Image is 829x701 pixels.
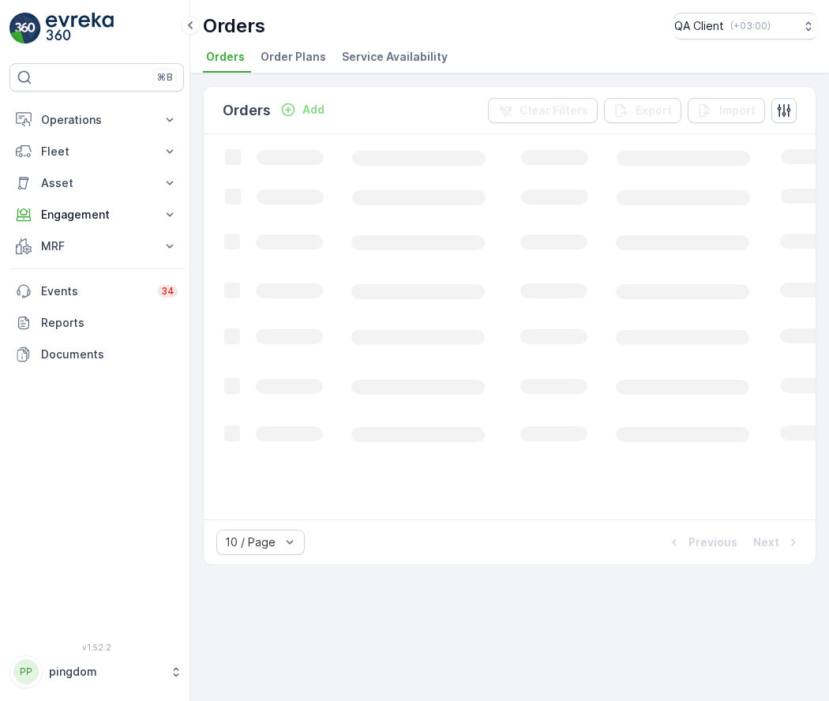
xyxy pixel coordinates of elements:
[753,534,779,550] p: Next
[41,283,148,299] p: Events
[9,167,184,199] button: Asset
[665,533,739,552] button: Previous
[342,49,448,65] span: Service Availability
[41,144,152,159] p: Fleet
[13,659,39,684] div: PP
[9,199,184,231] button: Engagement
[719,103,756,118] p: Import
[520,103,588,118] p: Clear Filters
[41,347,178,362] p: Documents
[274,100,331,119] button: Add
[9,339,184,370] a: Documents
[688,534,737,550] p: Previous
[41,112,152,128] p: Operations
[9,276,184,307] a: Events34
[730,20,771,32] p: ( +03:00 )
[261,49,326,65] span: Order Plans
[9,136,184,167] button: Fleet
[9,655,184,688] button: PPpingdom
[302,102,324,118] p: Add
[688,98,765,123] button: Import
[636,103,672,118] p: Export
[41,207,152,223] p: Engagement
[41,175,152,191] p: Asset
[161,285,174,298] p: 34
[488,98,598,123] button: Clear Filters
[41,315,178,331] p: Reports
[674,18,724,34] p: QA Client
[9,13,41,44] img: logo
[46,13,114,44] img: logo_light-DOdMpM7g.png
[41,238,152,254] p: MRF
[9,104,184,136] button: Operations
[157,71,173,84] p: ⌘B
[49,664,162,680] p: pingdom
[206,49,245,65] span: Orders
[752,533,803,552] button: Next
[9,307,184,339] a: Reports
[203,13,265,39] p: Orders
[9,231,184,262] button: MRF
[604,98,681,123] button: Export
[9,643,184,652] span: v 1.52.2
[674,13,816,39] button: QA Client(+03:00)
[223,99,271,122] p: Orders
